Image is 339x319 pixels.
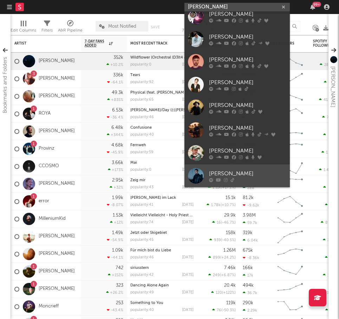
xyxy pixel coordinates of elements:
div: ( ) [212,308,236,312]
div: 1.49k [112,231,123,235]
span: -46.7 % [222,221,235,225]
div: +152 % [108,273,123,277]
div: 59.7k [243,220,257,225]
div: 675k [243,248,253,253]
span: 41.5k [324,98,333,102]
a: [PERSON_NAME] [39,58,75,64]
div: 6.48k [111,125,123,130]
a: [PERSON_NAME] [39,76,75,82]
div: [DATE] [182,150,194,154]
a: [PERSON_NAME] [39,181,75,187]
div: 1.99k [112,196,123,200]
svg: Chart title [274,123,306,140]
div: popularity: 40 [130,308,154,312]
div: 4.68k [111,143,123,148]
div: ( ) [209,238,236,242]
span: -50.3 % [222,308,235,312]
div: 7-Day Fans Added (7-Day Fans Added) [182,18,235,38]
div: [PERSON_NAME] [209,55,286,64]
div: 6.04k [243,238,258,243]
svg: Chart title [274,210,306,228]
div: +26.2 % [106,290,123,295]
div: [DATE] [182,203,194,207]
a: Vielleicht Vielleicht - Holy Priest & elMefti Remix [130,213,219,217]
div: [DATE] [182,238,194,242]
div: popularity: 49 [130,291,154,294]
div: A&R Pipeline [58,26,83,35]
a: Jetzt oder Skigebiet [130,231,167,235]
div: popularity: 0 [130,63,151,67]
div: -9.62k [243,203,259,208]
div: Zeig mir [130,178,194,182]
span: 76 [217,308,221,312]
div: 253 [116,301,123,305]
a: Für mich bist du Liebe [130,249,171,252]
div: -54.9 % [107,238,123,242]
a: siriusstern [130,266,149,270]
a: [PERSON_NAME] [184,5,290,28]
span: +17.2 % [222,186,235,190]
div: -8.07 % [107,203,123,207]
a: [PERSON_NAME] im Lack [130,196,176,200]
div: ( ) [212,220,236,225]
div: Dawn/Day (日月同辉) [130,108,194,112]
span: +24.2 % [221,256,235,260]
a: Mai [130,161,137,165]
svg: Chart title [274,298,306,315]
div: [PERSON_NAME] [209,78,286,87]
a: Tears [130,73,140,77]
a: [PERSON_NAME] [184,119,290,142]
span: 1.78k [211,203,221,207]
a: [PERSON_NAME] [39,128,75,134]
div: Mai [130,161,194,165]
div: 290k [243,301,253,305]
div: -44.1 % [107,255,123,260]
svg: Chart title [274,280,306,298]
div: popularity: 46 [130,256,154,259]
div: [DATE] [182,220,194,224]
div: 158k [226,231,236,235]
div: Fernweh [130,143,194,147]
a: [PERSON_NAME] [39,93,75,99]
span: 7-Day Fans Added [85,39,107,48]
div: ( ) [208,255,236,260]
a: [PERSON_NAME] [184,96,290,119]
div: 3.98M [243,213,256,218]
div: 1.09k [112,248,123,253]
div: Vielleicht Vielleicht - Holy Priest & elMefti Remix [130,213,194,217]
div: [DATE] [182,98,194,102]
div: Filters [41,26,53,35]
div: [DATE] [182,80,194,84]
div: [PERSON_NAME] [209,124,286,132]
a: [PERSON_NAME]/Day (日[PERSON_NAME]) [130,108,207,112]
svg: Chart title [274,193,306,210]
span: 1.11k [213,186,221,190]
svg: Chart title [274,158,306,175]
svg: Chart title [274,140,306,158]
svg: Chart title [274,70,306,88]
div: ( ) [208,185,236,190]
div: +173 % [108,168,123,172]
span: +10.7 % [222,203,235,207]
a: Wildflower (Orchestral (D3lt4 arrang.) [130,56,198,60]
div: Edit Columns [11,26,36,35]
button: Save [151,25,160,29]
svg: Chart title [274,88,306,105]
div: popularity: 41 [130,203,153,207]
div: [PERSON_NAME] [209,10,286,18]
div: popularity: 0 [130,168,151,172]
a: [PERSON_NAME] [184,28,290,50]
div: Tears [130,73,194,77]
div: ( ) [211,290,236,295]
svg: Chart title [274,263,306,280]
div: 3.66k [112,161,123,165]
div: 6.53k [112,108,123,113]
div: +835 % [107,97,123,102]
div: 742 [116,266,123,270]
svg: Chart title [274,228,306,245]
div: 494k [243,283,254,288]
div: Artist [14,41,67,46]
div: 15.1k [226,196,236,200]
input: Search for artists [184,3,290,12]
div: 81.2k [243,196,254,200]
